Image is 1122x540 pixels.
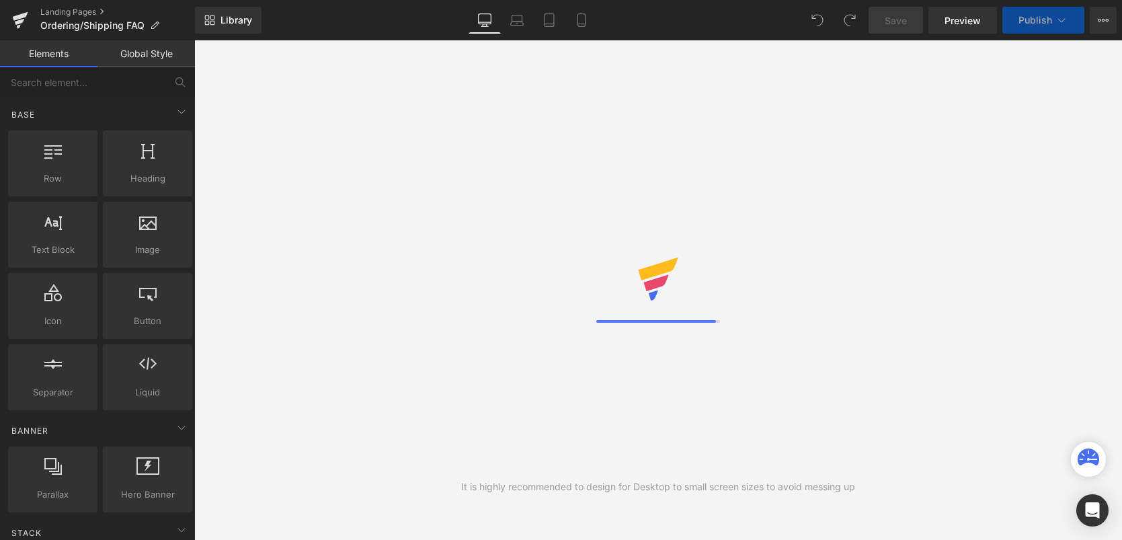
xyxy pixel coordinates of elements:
span: Parallax [12,488,93,502]
a: New Library [195,7,262,34]
a: Desktop [469,7,501,34]
span: Stack [10,527,43,539]
span: Library [221,14,252,26]
button: More [1090,7,1117,34]
span: Row [12,171,93,186]
span: Liquid [107,385,188,399]
div: It is highly recommended to design for Desktop to small screen sizes to avoid messing up [461,479,855,494]
a: Global Style [97,40,195,67]
a: Laptop [501,7,533,34]
span: Preview [945,13,981,28]
span: Text Block [12,243,93,257]
span: Hero Banner [107,488,188,502]
span: Base [10,108,36,121]
span: Image [107,243,188,257]
span: Publish [1018,15,1052,26]
span: Button [107,314,188,328]
span: Ordering/Shipping FAQ [40,20,145,31]
a: Preview [928,7,997,34]
span: Save [885,13,907,28]
button: Redo [836,7,863,34]
a: Mobile [565,7,598,34]
span: Heading [107,171,188,186]
a: Tablet [533,7,565,34]
button: Publish [1002,7,1084,34]
span: Icon [12,314,93,328]
a: Landing Pages [40,7,195,17]
div: Open Intercom Messenger [1076,494,1109,527]
span: Banner [10,424,50,437]
span: Separator [12,385,93,399]
button: Undo [804,7,831,34]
